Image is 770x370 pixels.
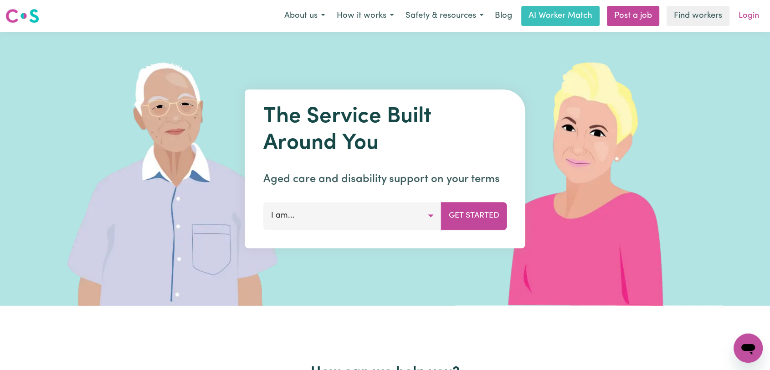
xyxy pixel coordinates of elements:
button: Get Started [441,202,507,229]
a: Post a job [607,6,659,26]
button: How it works [331,6,400,26]
p: Aged care and disability support on your terms [263,171,507,188]
a: Find workers [667,6,729,26]
a: AI Worker Match [521,6,600,26]
a: Blog [489,6,518,26]
iframe: Button to launch messaging window [734,334,763,363]
button: Safety & resources [400,6,489,26]
h1: The Service Built Around You [263,104,507,156]
button: About us [278,6,331,26]
img: Careseekers logo [5,8,39,24]
a: Careseekers logo [5,5,39,26]
button: I am... [263,202,441,229]
a: Login [733,6,765,26]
